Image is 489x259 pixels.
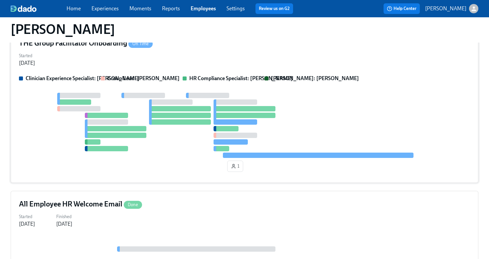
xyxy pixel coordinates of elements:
[91,5,119,12] a: Experiences
[231,163,240,170] span: 1
[11,21,115,37] h1: [PERSON_NAME]
[189,75,293,81] strong: HR Compliance Specialist: [PERSON_NAME]
[19,60,35,67] div: [DATE]
[19,199,142,209] h4: All Employee HR Welcome Email
[67,5,81,12] a: Home
[162,5,180,12] a: Reports
[227,161,243,172] button: 1
[11,5,67,12] a: dado
[56,220,72,228] div: [DATE]
[56,213,72,220] label: Finished
[19,52,35,60] label: Started
[129,5,151,12] a: Moments
[19,38,153,48] h4: THE Group Facilitator Onboarding
[107,75,180,81] strong: Group Lead: [PERSON_NAME]
[259,5,290,12] a: Review us on G2
[227,5,245,12] a: Settings
[128,41,153,46] span: On Time
[19,220,35,228] div: [DATE]
[387,5,416,12] span: Help Center
[191,5,216,12] a: Employees
[19,213,35,220] label: Started
[11,5,37,12] img: dado
[384,3,420,14] button: Help Center
[255,3,293,14] button: Review us on G2
[124,202,142,207] span: Done
[425,5,466,12] p: [PERSON_NAME]
[26,75,139,81] strong: Clinician Experience Specialist: [PERSON_NAME]
[271,75,359,81] strong: [PERSON_NAME]: [PERSON_NAME]
[425,4,478,13] button: [PERSON_NAME]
